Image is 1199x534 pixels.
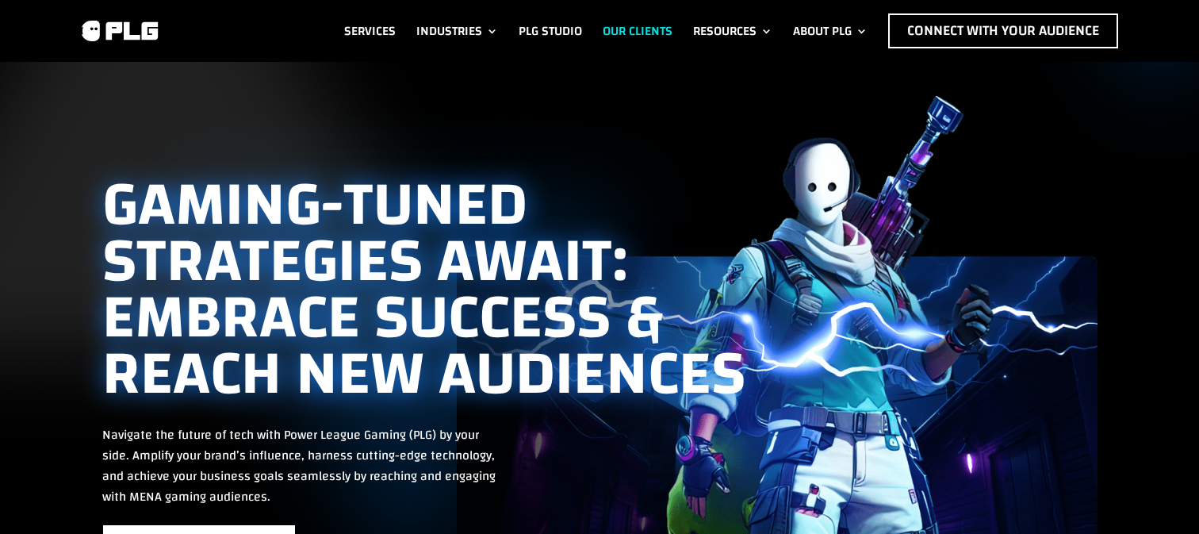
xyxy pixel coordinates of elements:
[416,13,498,48] a: Industries
[344,13,396,48] a: Services
[1120,458,1199,534] iframe: Chat Widget
[603,13,672,48] a: Our Clients
[102,176,748,409] h1: GAMING-TUNED STRATEGIES AWAIT: EMBRACE SUCCESS & REACH NEW AUDIENCES
[888,13,1118,48] a: Connect with Your Audience
[693,13,772,48] a: Resources
[793,13,868,48] a: About PLG
[102,425,499,507] div: Navigate the future of tech with Power League Gaming (PLG) by your side. Amplify your brand’s inf...
[519,13,582,48] a: PLG Studio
